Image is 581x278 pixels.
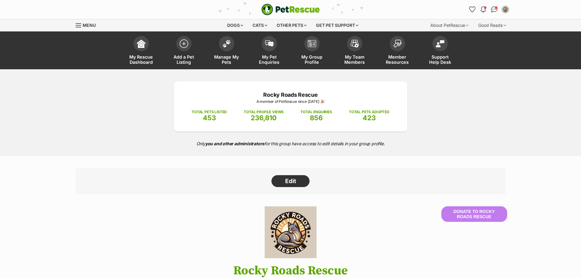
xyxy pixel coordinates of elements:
[256,54,283,65] span: My Pet Enquiries
[426,54,454,65] span: Support Help Desk
[350,40,359,48] img: team-members-icon-5396bd8760b3fe7c0b43da4ab00e1e3bb1a5d9ba89233759b79545d2d3fc5d0d.svg
[192,109,227,115] p: TOTAL PETS LISTED
[213,54,240,65] span: Manage My Pets
[298,54,326,65] span: My Group Profile
[341,54,368,65] span: My Team Members
[426,19,473,31] div: About PetRescue
[205,141,265,146] strong: you and other administrators
[244,109,284,115] p: TOTAL PROFILE VIEWS
[120,33,163,69] a: My Rescue Dashboard
[349,109,389,115] p: TOTAL PETS ADOPTED
[491,6,497,13] img: chat-41dd97257d64d25036548639549fe6c8038ab92f7586957e7f3b1b290dea8141.svg
[271,175,310,187] a: Edit
[256,206,325,258] img: Rocky Roads Rescue
[312,19,363,31] div: Get pet support
[500,5,510,14] button: My account
[163,33,205,69] a: Add a Pet Listing
[384,54,411,65] span: Member Resources
[479,5,488,14] button: Notifications
[272,19,311,31] div: Other pets
[490,5,499,14] a: Conversations
[223,19,247,31] div: Dogs
[502,6,508,13] img: Ebony Easterbrook profile pic
[137,39,145,48] img: dashboard-icon-eb2f2d2d3e046f16d808141f083e7271f6b2e854fb5c12c21221c1fb7104beca.svg
[363,114,376,122] span: 423
[248,33,291,69] a: My Pet Enquiries
[441,206,507,222] button: Donate to Rocky Roads Rescue
[261,4,320,15] a: PetRescue
[205,33,248,69] a: Manage My Pets
[170,54,198,65] span: Add a Pet Listing
[474,19,510,31] div: Good Reads
[66,264,515,277] h1: Rocky Roads Rescue
[83,23,96,28] span: Menu
[481,6,486,13] img: notifications-46538b983faf8c2785f20acdc204bb7945ddae34d4c08c2a6579f10ce5e182be.svg
[436,40,444,47] img: help-desk-icon-fdf02630f3aa405de69fd3d07c3f3aa587a6932b1a1747fa1d2bba05be0121f9.svg
[183,91,398,99] p: Rocky Roads Rescue
[468,5,477,14] a: Favourites
[251,114,277,122] span: 236,810
[308,40,316,47] img: group-profile-icon-3fa3cf56718a62981997c0bc7e787c4b2cf8bcc04b72c1350f741eb67cf2f40e.svg
[203,114,216,122] span: 453
[376,33,419,69] a: Member Resources
[248,19,271,31] div: Cats
[261,4,320,15] img: logo-e224e6f780fb5917bec1dbf3a21bbac754714ae5b6737aabdf751b685950b380.svg
[180,39,188,48] img: add-pet-listing-icon-0afa8454b4691262ce3f59096e99ab1cd57d4a30225e0717b998d2c9b9846f56.svg
[468,5,510,14] ul: Account quick links
[76,19,100,30] a: Menu
[393,39,402,48] img: member-resources-icon-8e73f808a243e03378d46382f2149f9095a855e16c252ad45f914b54edf8863c.svg
[419,33,461,69] a: Support Help Desk
[310,114,323,122] span: 856
[183,99,398,104] p: A member of PetRescue since [DATE] 🎉
[291,33,333,69] a: My Group Profile
[300,109,332,115] p: TOTAL ENQUIRIES
[127,54,155,65] span: My Rescue Dashboard
[333,33,376,69] a: My Team Members
[222,40,231,48] img: manage-my-pets-icon-02211641906a0b7f246fdf0571729dbe1e7629f14944591b6c1af311fb30b64b.svg
[265,40,274,47] img: pet-enquiries-icon-7e3ad2cf08bfb03b45e93fb7055b45f3efa6380592205ae92323e6603595dc1f.svg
